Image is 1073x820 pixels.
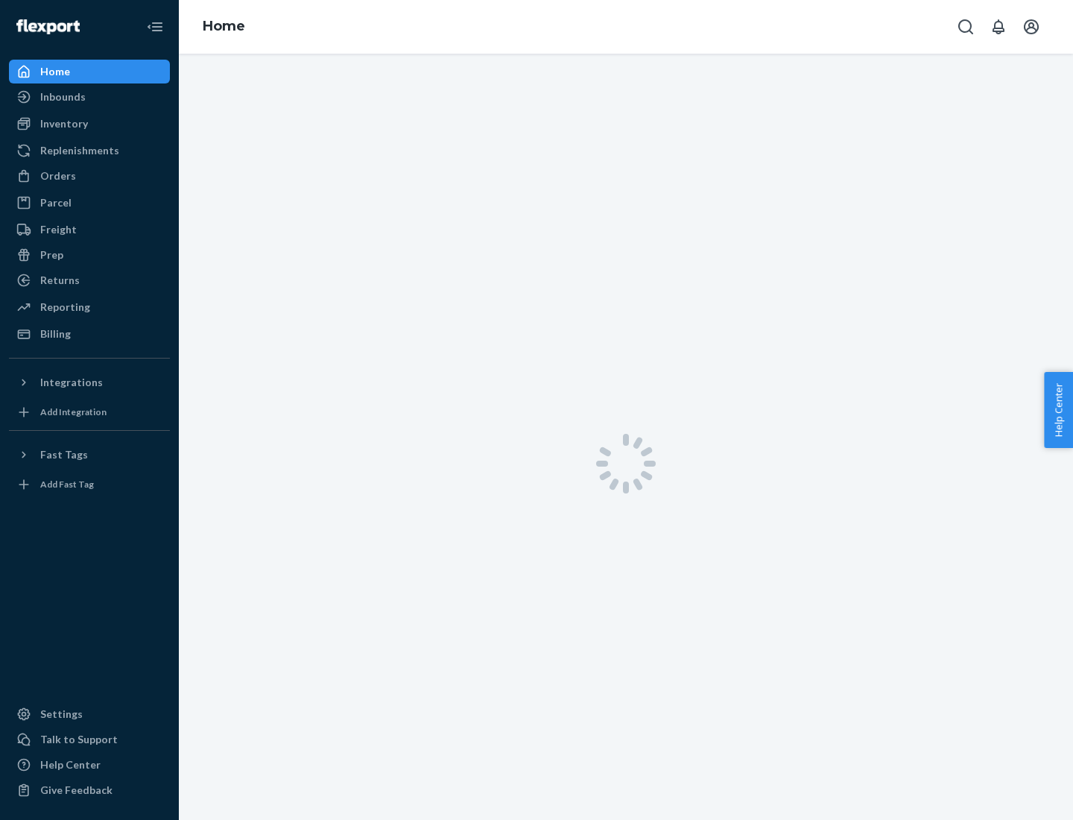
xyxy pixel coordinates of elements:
div: Reporting [40,300,90,315]
a: Talk to Support [9,728,170,751]
button: Close Navigation [140,12,170,42]
a: Inbounds [9,85,170,109]
a: Returns [9,268,170,292]
a: Orders [9,164,170,188]
img: Flexport logo [16,19,80,34]
div: Parcel [40,195,72,210]
button: Fast Tags [9,443,170,467]
div: Settings [40,707,83,722]
a: Parcel [9,191,170,215]
div: Inbounds [40,89,86,104]
div: Add Integration [40,406,107,418]
div: Orders [40,168,76,183]
a: Add Fast Tag [9,473,170,496]
div: Home [40,64,70,79]
div: Talk to Support [40,732,118,747]
a: Settings [9,702,170,726]
div: Returns [40,273,80,288]
div: Freight [40,222,77,237]
a: Inventory [9,112,170,136]
button: Integrations [9,370,170,394]
div: Prep [40,247,63,262]
button: Give Feedback [9,778,170,802]
div: Integrations [40,375,103,390]
a: Home [9,60,170,83]
a: Freight [9,218,170,242]
ol: breadcrumbs [191,5,257,48]
a: Help Center [9,753,170,777]
button: Open Search Box [951,12,981,42]
a: Replenishments [9,139,170,163]
button: Open notifications [984,12,1013,42]
a: Add Integration [9,400,170,424]
button: Open account menu [1016,12,1046,42]
div: Replenishments [40,143,119,158]
div: Fast Tags [40,447,88,462]
a: Billing [9,322,170,346]
div: Add Fast Tag [40,478,94,491]
a: Reporting [9,295,170,319]
button: Help Center [1044,372,1073,448]
a: Prep [9,243,170,267]
div: Billing [40,327,71,341]
div: Help Center [40,757,101,772]
a: Home [203,18,245,34]
div: Inventory [40,116,88,131]
div: Give Feedback [40,783,113,798]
